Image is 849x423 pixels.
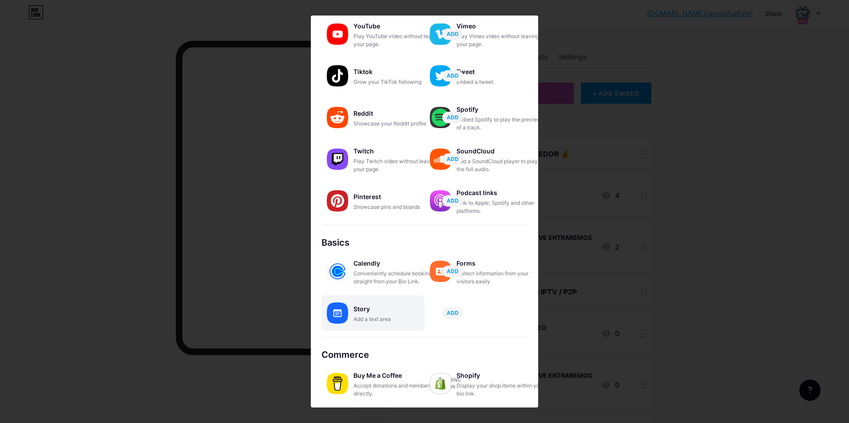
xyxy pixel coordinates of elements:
[456,32,545,48] div: Play Vimeo video without leaving your page.
[447,72,459,79] span: ADD
[353,369,442,382] div: Buy Me a Coffee
[327,149,348,170] img: twitch
[353,20,442,32] div: YouTube
[327,65,348,86] img: tiktok
[327,373,348,394] img: buymeacoffee
[456,257,545,270] div: Forms
[353,303,442,315] div: Story
[447,267,459,275] span: ADD
[353,32,442,48] div: Play YouTube video without leaving your page.
[456,369,545,382] div: Shopify
[353,257,442,270] div: Calendly
[442,112,463,123] button: ADD
[456,103,545,116] div: Spotify
[353,157,442,173] div: Play Twitch video without leaving your page.
[353,270,442,286] div: Conveniently schedule bookings straight from your Bio Link.
[430,65,451,86] img: twitter
[353,107,442,120] div: Reddit
[456,66,545,78] div: Tweet
[321,348,528,361] div: Commerce
[456,20,545,32] div: Vimeo
[456,78,545,86] div: Embed a tweet.
[442,195,463,207] button: ADD
[327,261,348,282] img: calendly
[456,145,545,157] div: SoundCloud
[321,236,528,249] div: Basics
[456,270,545,286] div: Collect information from your visitors easily
[353,66,442,78] div: Tiktok
[456,157,545,173] div: Add a SoundCloud player to play the full audio.
[447,30,459,38] span: ADD
[430,149,451,170] img: soundcloud
[430,261,451,282] img: forms
[447,197,459,204] span: ADD
[327,302,348,324] img: story
[456,116,545,132] div: Embed Spotify to play the preview of a track.
[447,114,459,121] span: ADD
[430,190,451,211] img: podcastlinks
[430,23,451,45] img: vimeo
[447,309,459,317] span: ADD
[442,307,463,319] button: ADD
[442,266,463,277] button: ADD
[456,382,545,398] div: Display your shop items within your bio link.
[456,187,545,199] div: Podcast links
[353,191,442,203] div: Pinterest
[430,107,451,128] img: spotify
[442,28,463,40] button: ADD
[430,373,451,394] img: shopify
[442,153,463,165] button: ADD
[327,23,348,45] img: youtube
[353,315,442,323] div: Add a text area
[353,120,442,128] div: Showcase your Reddit profile
[327,107,348,128] img: reddit
[353,203,442,211] div: Showcase pins and boards
[442,70,463,82] button: ADD
[327,190,348,211] img: pinterest
[447,155,459,163] span: ADD
[353,382,442,398] div: Accept donations and memberships directly.
[353,78,442,86] div: Grow your TikTok following
[353,145,442,157] div: Twitch
[456,199,545,215] div: Link to Apple, Spotify and other platforms.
